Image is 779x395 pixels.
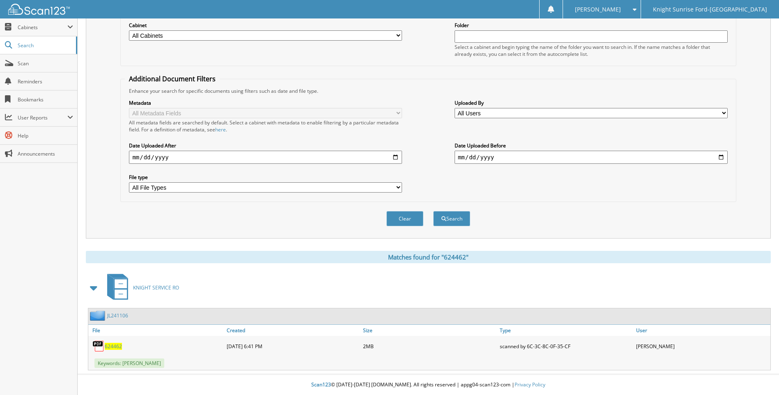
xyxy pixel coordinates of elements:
[125,74,220,83] legend: Additional Document Filters
[361,338,497,354] div: 2MB
[225,325,361,336] a: Created
[18,42,72,49] span: Search
[129,151,402,164] input: start
[18,78,73,85] span: Reminders
[18,96,73,103] span: Bookmarks
[18,132,73,139] span: Help
[18,24,67,31] span: Cabinets
[455,99,728,106] label: Uploaded By
[78,375,779,395] div: © [DATE]-[DATE] [DOMAIN_NAME]. All rights reserved | appg04-scan123-com |
[129,22,402,29] label: Cabinet
[455,151,728,164] input: end
[653,7,767,12] span: Knight Sunrise Ford-[GEOGRAPHIC_DATA]
[386,211,423,226] button: Clear
[515,381,545,388] a: Privacy Policy
[129,119,402,133] div: All metadata fields are searched by default. Select a cabinet with metadata to enable filtering b...
[498,338,634,354] div: scanned by 6C-3C-8C-0F-35-CF
[18,60,73,67] span: Scan
[455,142,728,149] label: Date Uploaded Before
[107,312,128,319] a: JL241106
[129,99,402,106] label: Metadata
[18,114,67,121] span: User Reports
[311,381,331,388] span: Scan123
[225,338,361,354] div: [DATE] 6:41 PM
[18,150,73,157] span: Announcements
[634,325,770,336] a: User
[433,211,470,226] button: Search
[455,44,728,57] div: Select a cabinet and begin typing the name of the folder you want to search in. If the name match...
[498,325,634,336] a: Type
[133,284,179,291] span: KNIGHT SERVICE RO
[8,4,70,15] img: scan123-logo-white.svg
[105,343,122,350] a: 624462
[102,271,179,304] a: KNIGHT SERVICE RO
[215,126,226,133] a: here
[455,22,728,29] label: Folder
[738,356,779,395] iframe: Chat Widget
[125,87,731,94] div: Enhance your search for specific documents using filters such as date and file type.
[575,7,621,12] span: [PERSON_NAME]
[634,338,770,354] div: [PERSON_NAME]
[94,358,164,368] span: Keywords: [PERSON_NAME]
[129,174,402,181] label: File type
[86,251,771,263] div: Matches found for "624462"
[129,142,402,149] label: Date Uploaded After
[361,325,497,336] a: Size
[88,325,225,336] a: File
[90,310,107,321] img: folder2.png
[92,340,105,352] img: PDF.png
